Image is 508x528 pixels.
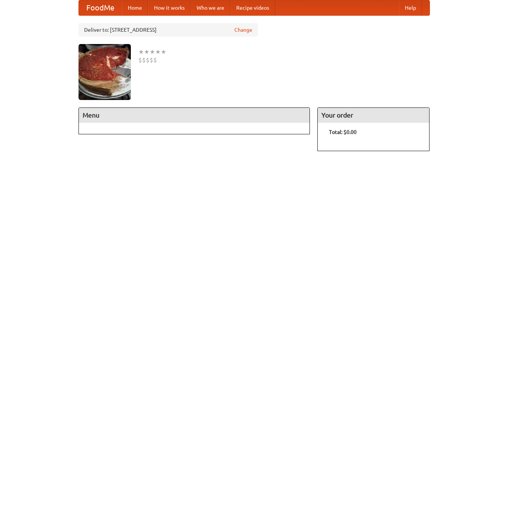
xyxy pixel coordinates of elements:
h4: Your order [318,108,429,123]
li: ★ [144,48,150,56]
a: FoodMe [79,0,122,15]
a: Change [234,26,252,34]
img: angular.jpg [78,44,131,100]
li: ★ [161,48,166,56]
div: Deliver to: [STREET_ADDRESS] [78,23,258,37]
a: Who we are [191,0,230,15]
li: ★ [155,48,161,56]
li: ★ [150,48,155,56]
a: Home [122,0,148,15]
li: $ [153,56,157,64]
li: $ [150,56,153,64]
li: $ [142,56,146,64]
li: $ [138,56,142,64]
a: Help [399,0,422,15]
h4: Menu [79,108,310,123]
a: How it works [148,0,191,15]
a: Recipe videos [230,0,275,15]
li: $ [146,56,150,64]
b: Total: $0.00 [329,129,357,135]
li: ★ [138,48,144,56]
